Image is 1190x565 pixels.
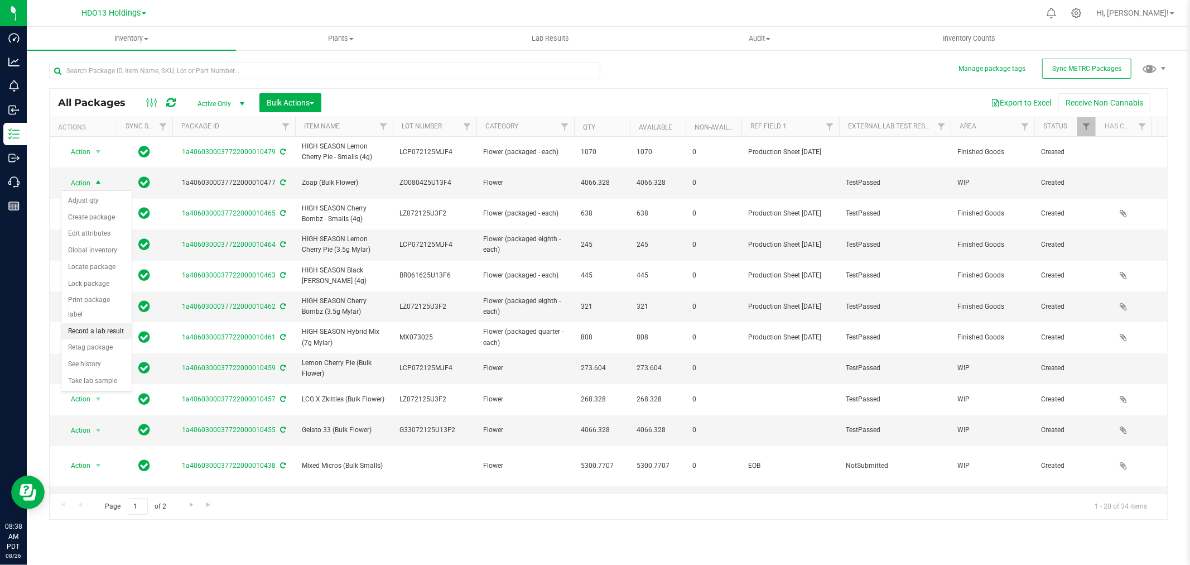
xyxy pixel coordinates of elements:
span: select [91,458,105,473]
span: 1070 [581,147,623,157]
span: Finished Goods [957,147,1028,157]
span: Created [1041,363,1089,374]
span: Created [1041,178,1089,188]
li: Adjust qty [61,193,132,209]
span: Audit [656,33,864,44]
span: 0 [692,147,735,157]
span: Production Sheet [DATE] [748,332,832,343]
inline-svg: Outbound [8,152,20,164]
span: Sync from Compliance System [278,462,286,470]
span: 445 [637,270,679,281]
span: Sync from Compliance System [278,148,286,156]
span: 638 [637,208,679,219]
button: Sync METRC Packages [1042,59,1131,79]
span: Created [1041,425,1089,435]
span: 268.328 [637,394,679,405]
span: TestPassed [846,301,944,312]
li: Locate package [61,259,132,276]
span: Created [1041,301,1089,312]
li: Edit attributes [61,226,132,242]
span: Created [1041,332,1089,343]
li: Take lab sample [61,373,132,390]
span: Created [1041,461,1089,471]
span: Action [61,423,91,438]
a: 1a4060300037722000010455 [182,426,276,434]
span: 1 - 20 of 34 items [1086,498,1156,515]
span: Flower (packaged quarter - each) [483,327,567,348]
span: 0 [692,178,735,188]
a: Area [960,122,976,130]
span: Flower [483,461,567,471]
span: 273.604 [581,363,623,374]
a: 1a4060300037722000010459 [182,364,276,372]
a: Filter [556,117,574,136]
inline-svg: Analytics [8,56,20,68]
span: Flower (packaged - each) [483,208,567,219]
span: MX073025 [399,332,470,343]
button: Receive Non-Cannabis [1058,93,1150,112]
span: Flower (packaged eighth - each) [483,296,567,317]
span: Flower [483,394,567,405]
span: Zoap (Bulk Flower) [302,178,386,188]
span: 321 [637,301,679,312]
span: Production Sheet [DATE] [748,240,832,250]
span: 4066.328 [637,425,679,435]
span: 0 [692,394,735,405]
a: Lab Results [446,27,655,50]
span: In Sync [139,329,151,345]
span: WIP [957,394,1028,405]
span: 808 [581,332,623,343]
a: 1a4060300037722000010462 [182,303,276,310]
span: Flower [483,425,567,435]
span: In Sync [139,391,151,407]
inline-svg: Dashboard [8,32,20,44]
span: Sync from Compliance System [278,209,286,217]
span: 0 [692,208,735,219]
li: Record a lab result [61,323,132,340]
span: Created [1041,270,1089,281]
span: Sync METRC Packages [1052,65,1121,73]
iframe: Resource center [11,476,45,509]
a: Inventory [27,27,236,50]
a: Package ID [181,122,219,130]
input: 1 [128,498,148,515]
span: HIGH SEASON Cherry Bombz (3.5g Mylar) [302,296,386,317]
span: HDO13 Holdings [81,8,141,18]
a: Plants [236,27,445,50]
span: G33072125U13F2 [399,425,470,435]
span: Sync from Compliance System [278,426,286,434]
span: Lab Results [517,33,584,44]
a: Filter [154,117,172,136]
span: Gelato 33 (Bulk Flower) [302,425,386,435]
a: Category [485,122,518,130]
span: Created [1041,394,1089,405]
span: Flower (packaged - each) [483,147,567,157]
span: LZ072125U3F2 [399,208,470,219]
span: 1070 [637,147,679,157]
span: select [91,175,105,191]
span: HIGH SEASON Lemon Cherry Pie (3.5g Mylar) [302,234,386,255]
span: Finished Goods [957,208,1028,219]
span: Flower (packaged - each) [483,270,567,281]
li: Lock package [61,276,132,293]
a: Non-Available [695,123,744,131]
inline-svg: Inventory [8,128,20,140]
span: TestPassed [846,240,944,250]
a: Go to the last page [201,498,217,513]
span: Flower [483,178,567,188]
span: Finished Goods [957,332,1028,343]
span: All Packages [58,97,137,109]
a: Status [1043,122,1067,130]
button: Export to Excel [984,93,1058,112]
a: Filter [374,117,393,136]
li: Global inventory [61,242,132,259]
span: 0 [692,270,735,281]
span: 268.328 [581,394,623,405]
span: Inventory [27,33,236,44]
span: Finished Goods [957,240,1028,250]
a: 1a4060300037722000010479 [182,148,276,156]
span: Production Sheet [DATE] [748,147,832,157]
span: LZ072125U3F2 [399,301,470,312]
span: HIGH SEASON Black [PERSON_NAME] (4g) [302,265,386,286]
span: 5300.7707 [637,461,679,471]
